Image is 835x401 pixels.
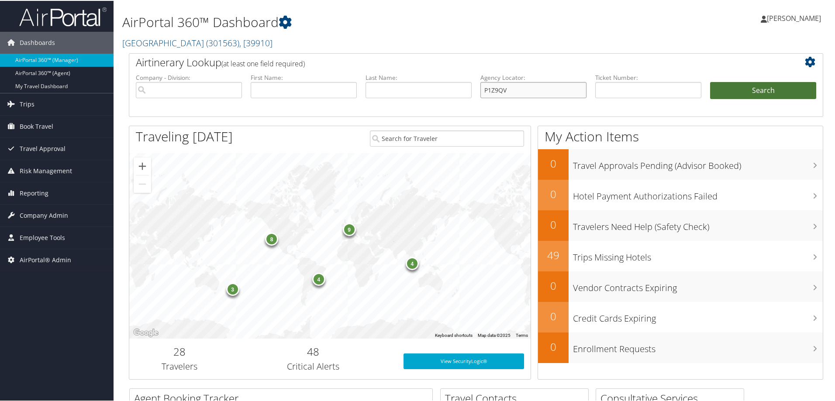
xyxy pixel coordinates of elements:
[20,204,68,226] span: Company Admin
[761,4,830,31] a: [PERSON_NAME]
[134,175,151,192] button: Zoom out
[478,332,511,337] span: Map data ©2025
[136,127,233,145] h1: Traveling [DATE]
[538,209,823,240] a: 0Travelers Need Help (Safety Check)
[480,72,587,81] label: Agency Locator:
[767,13,821,22] span: [PERSON_NAME]
[312,272,325,285] div: 4
[20,31,55,53] span: Dashboards
[516,332,528,337] a: Terms (opens in new tab)
[538,271,823,301] a: 0Vendor Contracts Expiring
[573,246,823,263] h3: Trips Missing Hotels
[710,81,816,99] button: Search
[20,248,71,270] span: AirPortal® Admin
[20,137,66,159] span: Travel Approval
[342,222,355,235] div: 9
[538,308,569,323] h2: 0
[573,277,823,293] h3: Vendor Contracts Expiring
[370,130,524,146] input: Search for Traveler
[538,301,823,332] a: 0Credit Cards Expiring
[404,353,524,368] a: View SecurityLogic®
[538,179,823,209] a: 0Hotel Payment Authorizations Failed
[538,339,569,353] h2: 0
[251,72,357,81] label: First Name:
[136,360,223,372] h3: Travelers
[206,36,239,48] span: ( 301563 )
[573,154,823,171] h3: Travel Approvals Pending (Advisor Booked)
[236,360,390,372] h3: Critical Alerts
[136,54,759,69] h2: Airtinerary Lookup
[136,343,223,358] h2: 28
[573,307,823,324] h3: Credit Cards Expiring
[226,281,239,295] div: 3
[131,326,160,338] img: Google
[20,93,35,114] span: Trips
[538,240,823,271] a: 49Trips Missing Hotels
[538,186,569,201] h2: 0
[538,216,569,231] h2: 0
[538,155,569,170] h2: 0
[366,72,472,81] label: Last Name:
[435,332,473,338] button: Keyboard shortcuts
[595,72,701,81] label: Ticket Number:
[538,127,823,145] h1: My Action Items
[131,326,160,338] a: Open this area in Google Maps (opens a new window)
[122,36,273,48] a: [GEOGRAPHIC_DATA]
[221,58,305,68] span: (at least one field required)
[136,72,242,81] label: Company - Division:
[265,232,278,245] div: 8
[134,157,151,174] button: Zoom in
[20,159,72,181] span: Risk Management
[538,148,823,179] a: 0Travel Approvals Pending (Advisor Booked)
[405,256,418,269] div: 4
[20,226,65,248] span: Employee Tools
[239,36,273,48] span: , [ 39910 ]
[538,247,569,262] h2: 49
[573,185,823,202] h3: Hotel Payment Authorizations Failed
[573,216,823,232] h3: Travelers Need Help (Safety Check)
[122,12,594,31] h1: AirPortal 360™ Dashboard
[573,338,823,354] h3: Enrollment Requests
[236,343,390,358] h2: 48
[538,332,823,362] a: 0Enrollment Requests
[20,115,53,137] span: Book Travel
[538,278,569,292] h2: 0
[19,6,107,26] img: airportal-logo.png
[20,182,48,203] span: Reporting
